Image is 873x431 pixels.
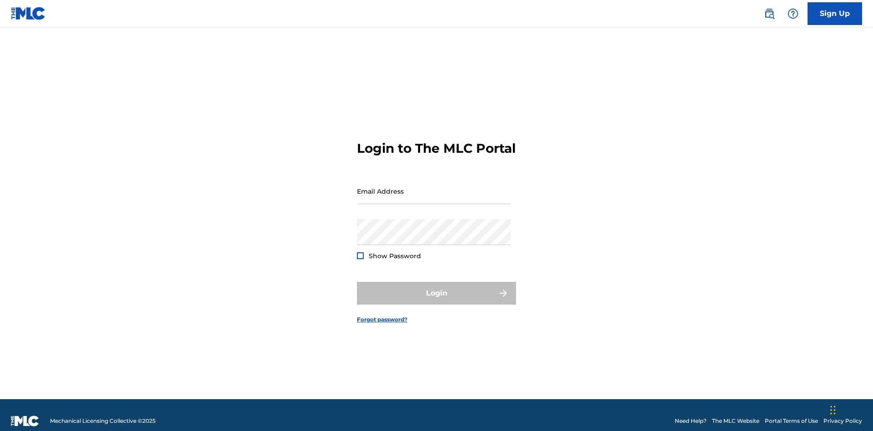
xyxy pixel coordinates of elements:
[369,252,421,260] span: Show Password
[828,387,873,431] iframe: Chat Widget
[784,5,802,23] div: Help
[764,8,775,19] img: search
[830,396,836,424] div: Drag
[357,140,516,156] h3: Login to The MLC Portal
[760,5,778,23] a: Public Search
[11,416,39,426] img: logo
[712,417,759,425] a: The MLC Website
[765,417,818,425] a: Portal Terms of Use
[808,2,862,25] a: Sign Up
[11,7,46,20] img: MLC Logo
[675,417,707,425] a: Need Help?
[788,8,798,19] img: help
[50,417,156,425] span: Mechanical Licensing Collective © 2025
[823,417,862,425] a: Privacy Policy
[357,316,407,324] a: Forgot password?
